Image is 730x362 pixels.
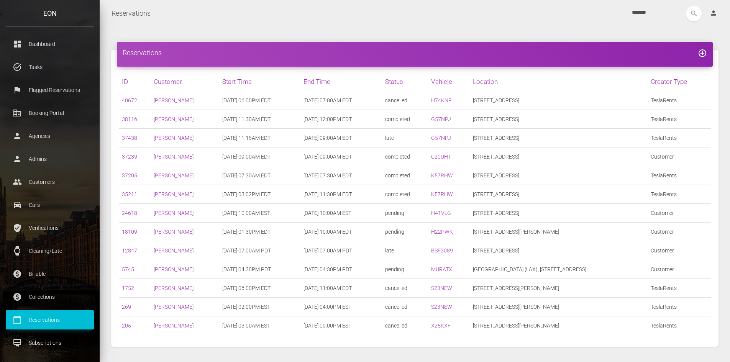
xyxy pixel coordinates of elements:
td: completed [382,110,428,129]
a: S23NEW [431,285,452,291]
a: [PERSON_NAME] [154,154,194,160]
a: S23NEW [431,304,452,310]
td: [DATE] 07:30AM EDT [300,166,382,185]
p: Subscriptions [11,337,88,349]
td: late [382,241,428,260]
td: TeslaRents [648,91,711,110]
td: [DATE] 03:00AM EST [219,316,301,335]
td: TeslaRents [648,129,711,147]
td: pending [382,223,428,241]
a: add_circle_outline [698,49,707,57]
td: Customer [648,147,711,166]
td: [STREET_ADDRESS][PERSON_NAME] [470,298,648,316]
a: person Agencies [6,126,94,146]
a: [PERSON_NAME] [154,172,194,179]
p: Booking Portal [11,107,88,119]
td: [STREET_ADDRESS] [470,166,648,185]
p: Billable [11,268,88,280]
a: 205 [122,323,131,329]
td: [DATE] 11:15AM EDT [219,129,301,147]
td: [STREET_ADDRESS] [470,91,648,110]
th: Creator Type [648,72,711,91]
a: 40672 [122,97,137,103]
td: cancelled [382,298,428,316]
a: 37239 [122,154,137,160]
td: [DATE] 06:00PM EDT [219,279,301,298]
a: people Customers [6,172,94,192]
td: [DATE] 04:00PM EST [300,298,382,316]
td: TeslaRents [648,166,711,185]
p: Tasks [11,61,88,73]
td: TeslaRents [648,316,711,335]
td: [DATE] 09:00PM EST [300,316,382,335]
td: TeslaRents [648,298,711,316]
p: Flagged Reservations [11,84,88,96]
a: K57RHW [431,191,453,197]
td: [DATE] 11:30PM EDT [300,185,382,204]
th: Vehicle [428,72,470,91]
td: [DATE] 01:30PM EDT [219,223,301,241]
a: 38116 [122,116,137,122]
td: [DATE] 06:00PM EDT [219,91,301,110]
td: [GEOGRAPHIC_DATA] (LAX), [STREET_ADDRESS] [470,260,648,279]
a: [PERSON_NAME] [154,247,194,254]
a: 24618 [122,210,137,216]
td: TeslaRents [648,185,711,204]
p: Collections [11,291,88,303]
td: TeslaRents [648,279,711,298]
a: task_alt Tasks [6,57,94,77]
a: [PERSON_NAME] [154,116,194,122]
td: completed [382,185,428,204]
a: H41VLG [431,210,451,216]
a: drive_eta Cars [6,195,94,215]
a: person Admins [6,149,94,169]
a: dashboard Dashboard [6,34,94,54]
a: 12847 [122,247,137,254]
td: [DATE] 04:30PM PDT [219,260,301,279]
a: BSF3089 [431,247,453,254]
td: [STREET_ADDRESS] [470,204,648,223]
td: [DATE] 10:00AM EST [300,204,382,223]
td: [DATE] 11:00AM EDT [300,279,382,298]
a: MURATX [431,266,452,272]
a: [PERSON_NAME] [154,229,194,235]
a: [PERSON_NAME] [154,266,194,272]
td: [DATE] 07:00AM EDT [300,91,382,110]
h4: Reservations [123,48,707,57]
button: search [686,6,702,21]
td: [DATE] 12:00PM EDT [300,110,382,129]
a: corporate_fare Booking Portal [6,103,94,123]
a: [PERSON_NAME] [154,97,194,103]
th: Start Time [219,72,301,91]
a: G57NPJ [431,135,451,141]
p: Reservations [11,314,88,326]
th: Location [470,72,648,91]
td: pending [382,260,428,279]
p: Cleaning/Late [11,245,88,257]
td: pending [382,204,428,223]
td: cancelled [382,91,428,110]
td: Customer [648,241,711,260]
p: Cars [11,199,88,211]
a: 37438 [122,135,137,141]
a: card_membership Subscriptions [6,333,94,352]
a: X25KXF [431,323,451,329]
td: [DATE] 09:00AM EDT [219,147,301,166]
td: late [382,129,428,147]
td: [STREET_ADDRESS][PERSON_NAME] [470,223,648,241]
td: Customer [648,204,711,223]
a: H74KNP [431,97,452,103]
th: Status [382,72,428,91]
td: [DATE] 04:30PM PDT [300,260,382,279]
p: Agencies [11,130,88,142]
a: [PERSON_NAME] [154,323,194,329]
a: K57RHW [431,172,453,179]
a: 18109 [122,229,137,235]
td: completed [382,166,428,185]
td: completed [382,147,428,166]
th: ID [119,72,151,91]
td: [STREET_ADDRESS] [470,147,648,166]
td: [DATE] 11:30AM EDT [219,110,301,129]
td: [STREET_ADDRESS][PERSON_NAME] [470,316,648,335]
a: 1752 [122,285,134,291]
